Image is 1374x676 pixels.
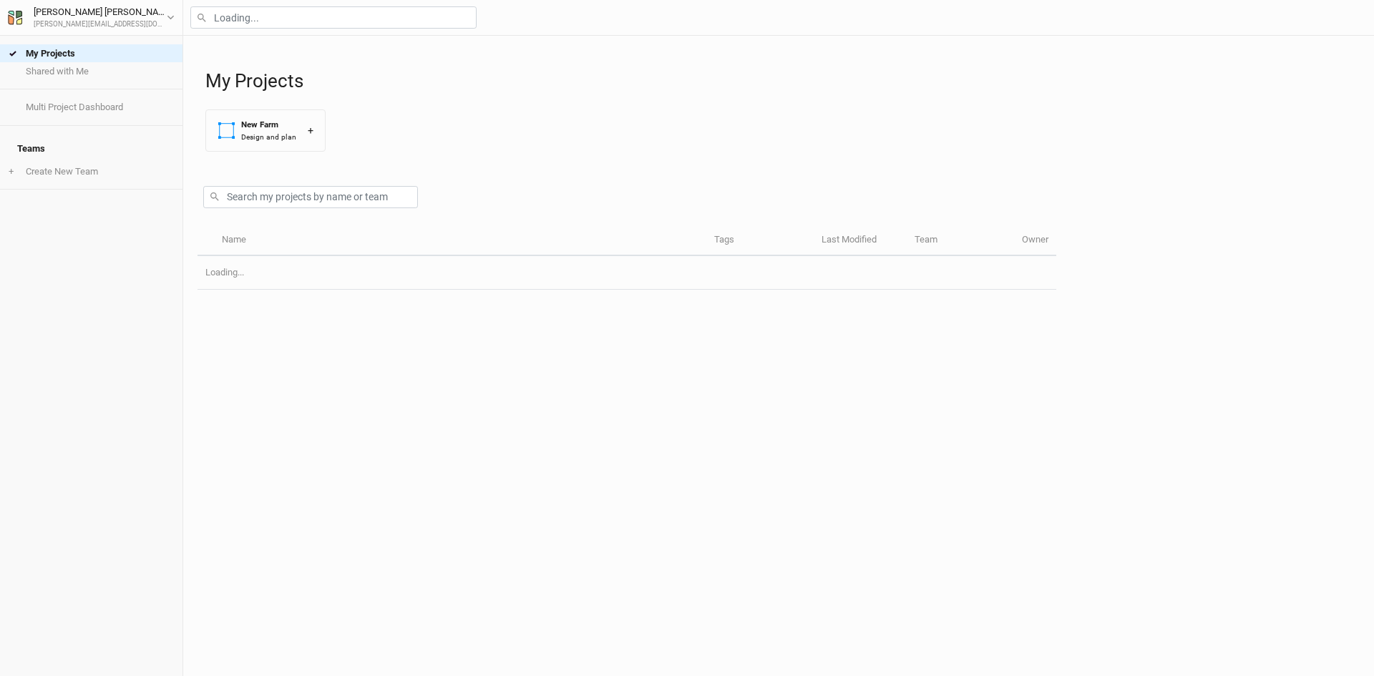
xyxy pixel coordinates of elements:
[205,109,326,152] button: New FarmDesign and plan+
[9,166,14,177] span: +
[706,225,814,256] th: Tags
[241,132,296,142] div: Design and plan
[9,134,174,163] h4: Teams
[205,70,1360,92] h1: My Projects
[213,225,706,256] th: Name
[203,186,418,208] input: Search my projects by name or team
[190,6,477,29] input: Loading...
[198,256,1056,290] td: Loading...
[7,4,175,30] button: [PERSON_NAME] [PERSON_NAME][PERSON_NAME][EMAIL_ADDRESS][DOMAIN_NAME]
[34,19,167,30] div: [PERSON_NAME][EMAIL_ADDRESS][DOMAIN_NAME]
[241,119,296,131] div: New Farm
[907,225,1014,256] th: Team
[1014,225,1056,256] th: Owner
[34,5,167,19] div: [PERSON_NAME] [PERSON_NAME]
[308,123,313,138] div: +
[814,225,907,256] th: Last Modified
